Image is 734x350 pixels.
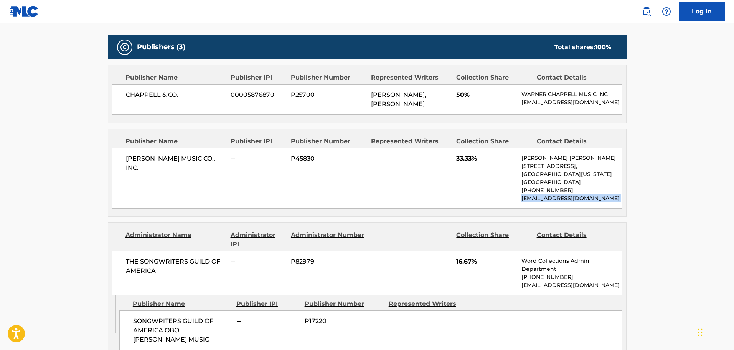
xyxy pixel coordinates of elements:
[125,73,225,82] div: Publisher Name
[521,90,622,98] p: WARNER CHAPPELL MUSIC INC
[125,137,225,146] div: Publisher Name
[456,154,516,163] span: 33.33%
[291,257,365,266] span: P82979
[231,73,285,82] div: Publisher IPI
[137,43,185,51] h5: Publishers (3)
[642,7,651,16] img: search
[456,257,516,266] span: 16.67%
[125,231,225,249] div: Administrator Name
[537,231,611,249] div: Contact Details
[521,162,622,170] p: [STREET_ADDRESS],
[371,91,426,108] span: [PERSON_NAME], [PERSON_NAME]
[456,90,516,100] span: 50%
[521,186,622,194] p: [PHONE_NUMBER]
[521,257,622,273] p: Word Collections Admin Department
[126,154,225,173] span: [PERSON_NAME] MUSIC CO., INC.
[521,98,622,106] p: [EMAIL_ADDRESS][DOMAIN_NAME]
[456,73,531,82] div: Collection Share
[120,43,129,52] img: Publishers
[639,4,654,19] a: Public Search
[662,7,671,16] img: help
[696,313,734,350] iframe: Chat Widget
[133,299,231,309] div: Publisher Name
[126,90,225,100] span: CHAPPELL & CO.
[537,137,611,146] div: Contact Details
[659,4,674,19] div: Help
[291,90,365,100] span: P25700
[521,273,622,281] p: [PHONE_NUMBER]
[9,6,39,17] img: MLC Logo
[521,170,622,178] p: [GEOGRAPHIC_DATA][US_STATE]
[236,299,299,309] div: Publisher IPI
[698,321,703,344] div: Drag
[537,73,611,82] div: Contact Details
[679,2,725,21] a: Log In
[521,194,622,202] p: [EMAIL_ADDRESS][DOMAIN_NAME]
[291,231,365,249] div: Administrator Number
[389,299,467,309] div: Represented Writers
[554,43,611,52] div: Total shares:
[371,137,450,146] div: Represented Writers
[126,257,225,275] span: THE SONGWRITERS GUILD OF AMERICA
[371,73,450,82] div: Represented Writers
[456,231,531,249] div: Collection Share
[521,154,622,162] p: [PERSON_NAME] [PERSON_NAME]
[231,257,285,266] span: --
[231,231,285,249] div: Administrator IPI
[291,73,365,82] div: Publisher Number
[521,281,622,289] p: [EMAIL_ADDRESS][DOMAIN_NAME]
[305,299,383,309] div: Publisher Number
[231,154,285,163] span: --
[521,178,622,186] p: [GEOGRAPHIC_DATA]
[133,317,231,344] span: SONGWRITERS GUILD OF AMERICA OBO [PERSON_NAME] MUSIC
[595,43,611,51] span: 100 %
[231,137,285,146] div: Publisher IPI
[291,137,365,146] div: Publisher Number
[456,137,531,146] div: Collection Share
[291,154,365,163] span: P45830
[237,317,299,326] span: --
[305,317,383,326] span: P17220
[231,90,285,100] span: 00005876870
